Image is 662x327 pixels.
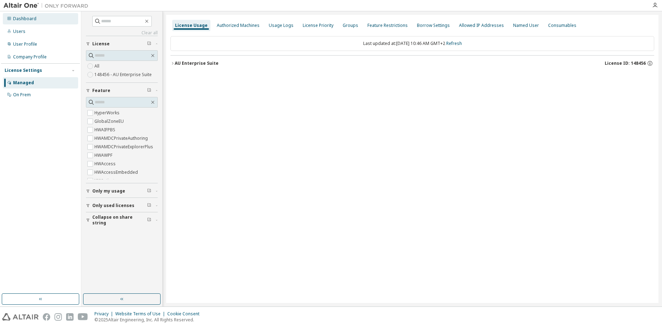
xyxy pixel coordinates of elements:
[217,23,260,28] div: Authorized Machines
[5,68,42,73] div: License Settings
[147,88,151,93] span: Clear filter
[13,54,47,60] div: Company Profile
[115,311,167,317] div: Website Terms of Use
[92,88,110,93] span: Feature
[86,198,158,213] button: Only used licenses
[2,313,39,321] img: altair_logo.svg
[94,143,155,151] label: HWAMDCPrivateExplorerPlus
[303,23,333,28] div: License Priority
[94,151,114,160] label: HWAWPF
[343,23,358,28] div: Groups
[459,23,504,28] div: Allowed IP Addresses
[167,311,204,317] div: Cookie Consent
[92,214,147,226] span: Collapse on share string
[13,80,34,86] div: Managed
[94,134,149,143] label: HWAMDCPrivateAuthoring
[175,61,219,66] div: AU Enterprise Suite
[4,2,92,9] img: Altair One
[94,317,204,323] p: © 2025 Altair Engineering, Inc. All Rights Reserved.
[13,41,37,47] div: User Profile
[78,313,88,321] img: youtube.svg
[66,313,74,321] img: linkedin.svg
[92,203,134,208] span: Only used licenses
[94,177,118,185] label: HWActivate
[147,41,151,47] span: Clear filter
[548,23,576,28] div: Consumables
[54,313,62,321] img: instagram.svg
[94,109,121,117] label: HyperWorks
[86,212,158,228] button: Collapse on share string
[92,41,110,47] span: License
[94,311,115,317] div: Privacy
[147,203,151,208] span: Clear filter
[86,83,158,98] button: Feature
[13,29,25,34] div: Users
[43,313,50,321] img: facebook.svg
[605,61,646,66] span: License ID: 148456
[147,217,151,223] span: Clear filter
[170,56,654,71] button: AU Enterprise SuiteLicense ID: 148456
[147,188,151,194] span: Clear filter
[170,36,654,51] div: Last updated at: [DATE] 10:46 AM GMT+2
[94,62,101,70] label: All
[367,23,408,28] div: Feature Restrictions
[513,23,539,28] div: Named User
[92,188,125,194] span: Only my usage
[86,36,158,52] button: License
[13,92,31,98] div: On Prem
[94,168,139,177] label: HWAccessEmbedded
[417,23,450,28] div: Borrow Settings
[94,70,153,79] label: 148456 - AU Enterprise Suite
[13,16,36,22] div: Dashboard
[86,30,158,36] a: Clear all
[269,23,294,28] div: Usage Logs
[94,126,117,134] label: HWAIFPBS
[446,40,462,46] a: Refresh
[86,183,158,199] button: Only my usage
[94,160,117,168] label: HWAccess
[175,23,208,28] div: License Usage
[94,117,125,126] label: GlobalZoneEU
